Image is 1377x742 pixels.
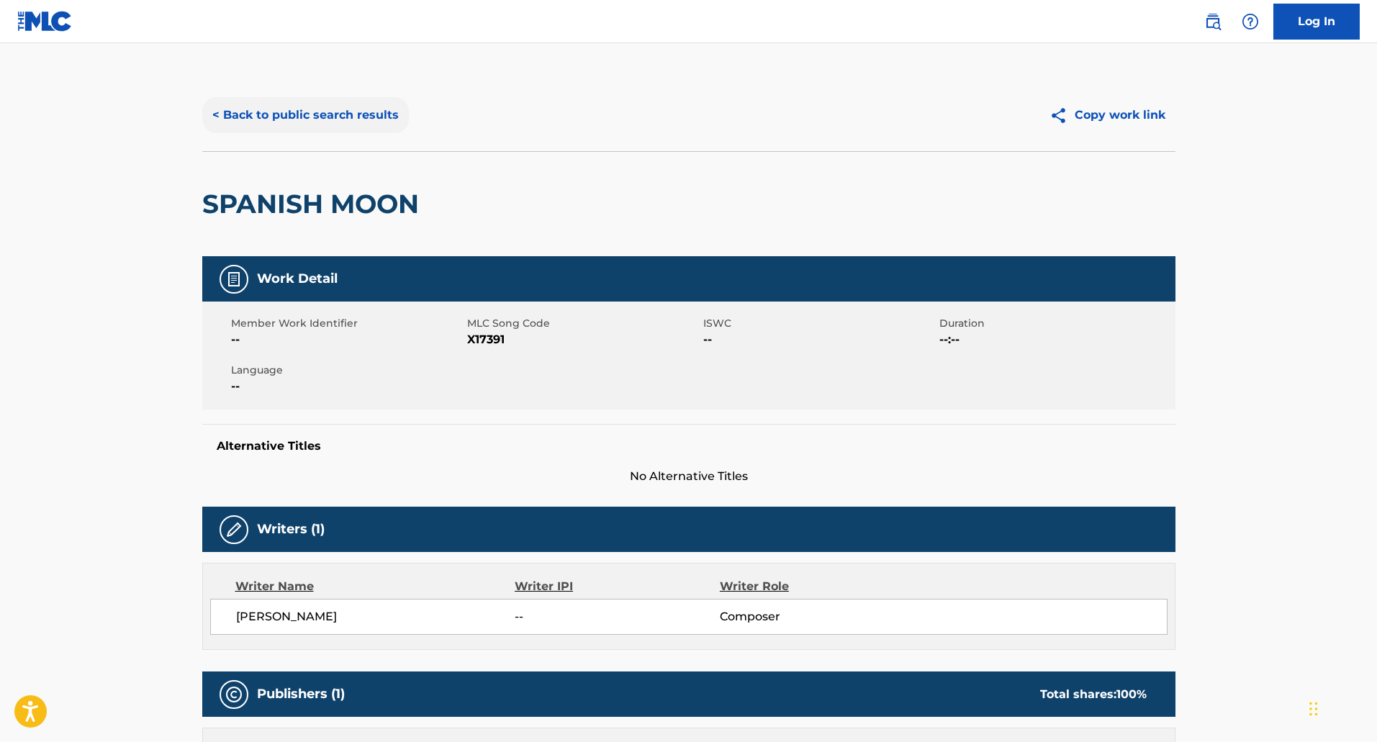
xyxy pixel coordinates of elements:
[217,439,1161,453] h5: Alternative Titles
[703,316,936,331] span: ISWC
[225,271,243,288] img: Work Detail
[1040,686,1147,703] div: Total shares:
[1198,7,1227,36] a: Public Search
[231,331,464,348] span: --
[257,521,325,538] h5: Writers (1)
[1305,673,1377,742] iframe: Chat Widget
[467,316,700,331] span: MLC Song Code
[703,331,936,348] span: --
[720,608,906,625] span: Composer
[202,468,1175,485] span: No Alternative Titles
[1116,687,1147,701] span: 100 %
[17,11,73,32] img: MLC Logo
[231,378,464,395] span: --
[515,578,720,595] div: Writer IPI
[257,271,338,287] h5: Work Detail
[939,331,1172,348] span: --:--
[1204,13,1222,30] img: search
[939,316,1172,331] span: Duration
[467,331,700,348] span: X17391
[1309,687,1318,730] div: Drag
[720,578,906,595] div: Writer Role
[231,316,464,331] span: Member Work Identifier
[202,188,426,220] h2: SPANISH MOON
[231,363,464,378] span: Language
[202,97,409,133] button: < Back to public search results
[235,578,515,595] div: Writer Name
[236,608,515,625] span: [PERSON_NAME]
[515,608,719,625] span: --
[1039,97,1175,133] button: Copy work link
[1236,7,1265,36] div: Help
[257,686,345,702] h5: Publishers (1)
[225,521,243,538] img: Writers
[1049,107,1075,125] img: Copy work link
[1242,13,1259,30] img: help
[1273,4,1360,40] a: Log In
[225,686,243,703] img: Publishers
